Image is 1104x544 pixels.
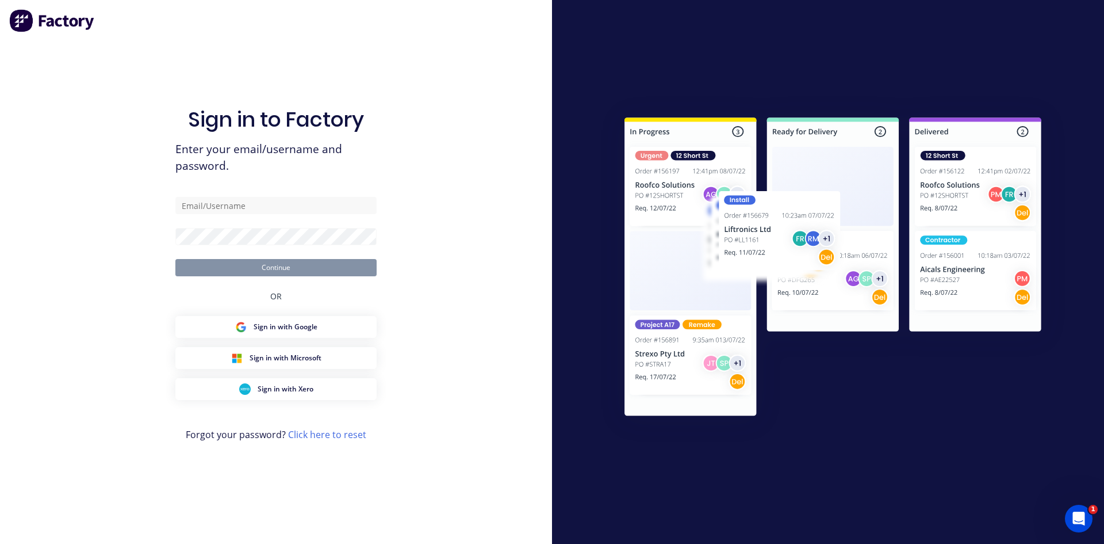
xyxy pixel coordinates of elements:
span: Sign in with Google [254,322,317,332]
button: Continue [175,259,377,276]
img: Factory [9,9,95,32]
button: Microsoft Sign inSign in with Microsoft [175,347,377,369]
span: Sign in with Xero [258,384,313,394]
img: Sign in [599,94,1067,443]
span: Forgot your password? [186,428,366,442]
img: Xero Sign in [239,383,251,395]
input: Email/Username [175,197,377,214]
button: Google Sign inSign in with Google [175,316,377,338]
span: Sign in with Microsoft [250,353,321,363]
iframe: Intercom live chat [1065,505,1092,532]
span: Enter your email/username and password. [175,141,377,174]
button: Xero Sign inSign in with Xero [175,378,377,400]
a: Click here to reset [288,428,366,441]
img: Microsoft Sign in [231,352,243,364]
img: Google Sign in [235,321,247,333]
div: OR [270,276,282,316]
h1: Sign in to Factory [188,107,364,132]
span: 1 [1088,505,1098,514]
